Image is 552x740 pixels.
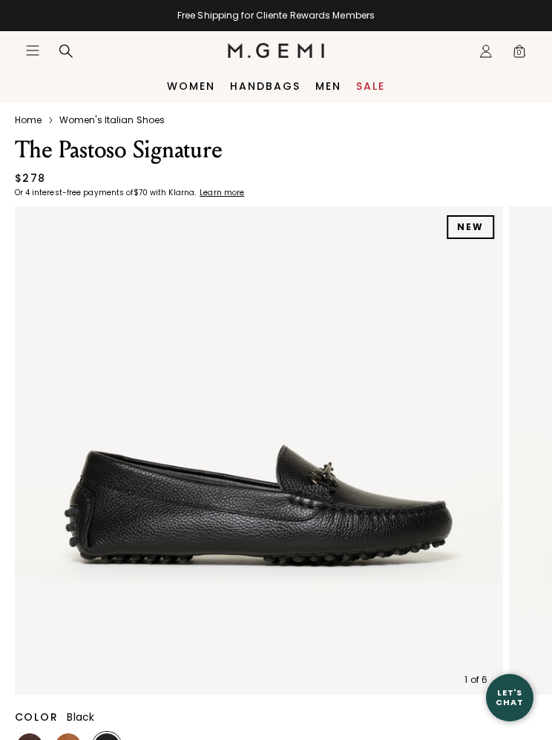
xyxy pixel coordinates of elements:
[15,135,245,165] h1: The Pastoso Signature
[15,171,46,186] div: $278
[59,114,165,126] a: Women's Italian Shoes
[15,114,42,126] a: Home
[464,674,487,686] div: 1 of 6
[15,711,59,723] h2: Color
[167,80,215,92] a: Women
[447,215,494,239] div: NEW
[67,710,94,724] span: Black
[198,189,244,197] a: Learn more
[14,206,502,695] img: The Pastoso Signature
[230,80,300,92] a: Handbags
[200,187,244,198] klarna-placement-style-cta: Learn more
[25,43,40,58] button: Open site menu
[150,187,198,198] klarna-placement-style-body: with Klarna
[315,80,341,92] a: Men
[512,47,527,62] span: 0
[134,187,148,198] klarna-placement-style-amount: $70
[228,43,325,58] img: M.Gemi
[486,688,533,707] div: Let's Chat
[15,187,134,198] klarna-placement-style-body: Or 4 interest-free payments of
[356,80,385,92] a: Sale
